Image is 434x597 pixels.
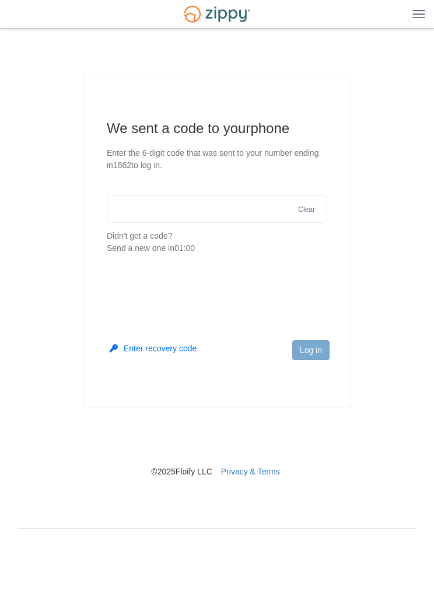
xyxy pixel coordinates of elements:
p: Didn't get a code? [107,230,327,254]
button: Enter recovery code [110,343,197,354]
button: Log in [292,340,330,360]
h1: We sent a code to your phone [107,119,327,138]
p: Enter the 6-digit code that was sent to your number ending in 1862 to log in. [107,147,327,172]
button: Clear [295,204,318,215]
a: Privacy & Terms [221,467,280,476]
nav: © 2025 Floify LLC [17,407,416,477]
div: Send a new one in 01:00 [107,242,327,254]
img: Logo [177,1,257,28]
img: Mobile Dropdown Menu [412,9,425,18]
